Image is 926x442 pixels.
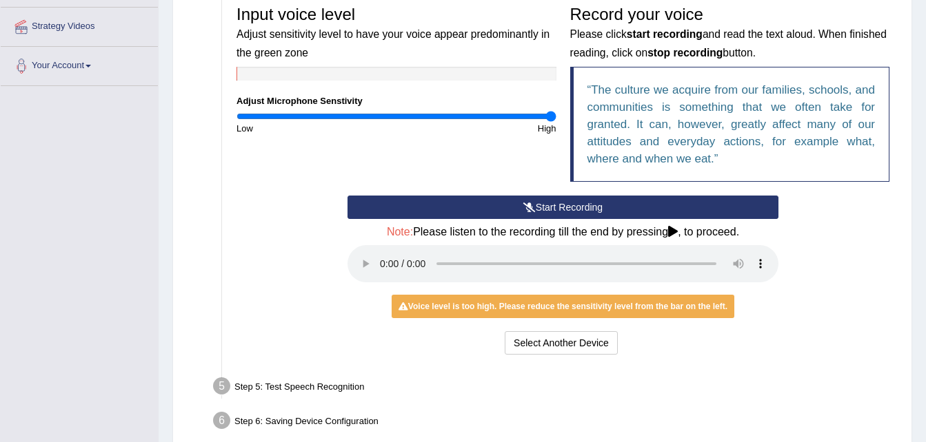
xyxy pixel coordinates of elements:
div: Low [230,122,396,135]
b: start recording [627,28,703,40]
h4: Please listen to the recording till the end by pressing , to proceed. [348,226,778,238]
label: Adjust Microphone Senstivity [236,94,363,107]
b: stop recording [647,47,723,59]
div: Voice level is too high. Please reduce the sensitivity level from the bar on the left. [392,295,734,318]
small: Please click and read the text aloud. When finished reading, click on button. [570,28,887,58]
span: Note: [387,226,413,238]
button: Start Recording [348,196,778,219]
h3: Input voice level [236,6,556,60]
a: Strategy Videos [1,8,158,42]
small: Adjust sensitivity level to have your voice appear predominantly in the green zone [236,28,550,58]
q: The culture we acquire from our families, schools, and communities is something that we often tak... [587,83,876,165]
div: Step 6: Saving Device Configuration [207,408,905,438]
button: Select Another Device [505,331,618,355]
h3: Record your voice [570,6,890,60]
a: Your Account [1,47,158,81]
div: High [396,122,563,135]
div: Step 5: Test Speech Recognition [207,373,905,403]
